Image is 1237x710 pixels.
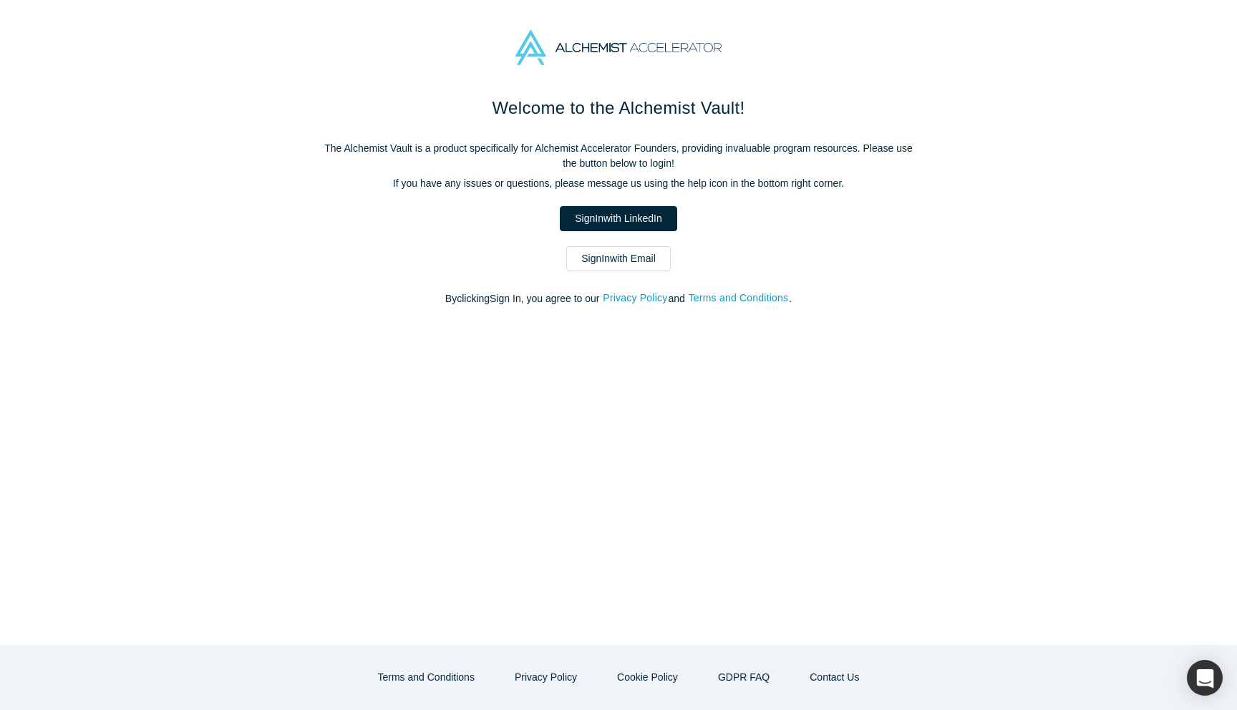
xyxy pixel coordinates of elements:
button: Terms and Conditions [688,290,790,306]
img: Alchemist Accelerator Logo [515,30,722,65]
p: By clicking Sign In , you agree to our and . [318,291,919,306]
button: Cookie Policy [602,665,693,690]
a: SignInwith Email [566,246,671,271]
a: GDPR FAQ [703,665,785,690]
p: If you have any issues or questions, please message us using the help icon in the bottom right co... [318,176,919,191]
button: Privacy Policy [602,290,668,306]
button: Contact Us [795,665,874,690]
button: Terms and Conditions [363,665,490,690]
a: SignInwith LinkedIn [560,206,676,231]
p: The Alchemist Vault is a product specifically for Alchemist Accelerator Founders, providing inval... [318,141,919,171]
h1: Welcome to the Alchemist Vault! [318,95,919,121]
button: Privacy Policy [500,665,592,690]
